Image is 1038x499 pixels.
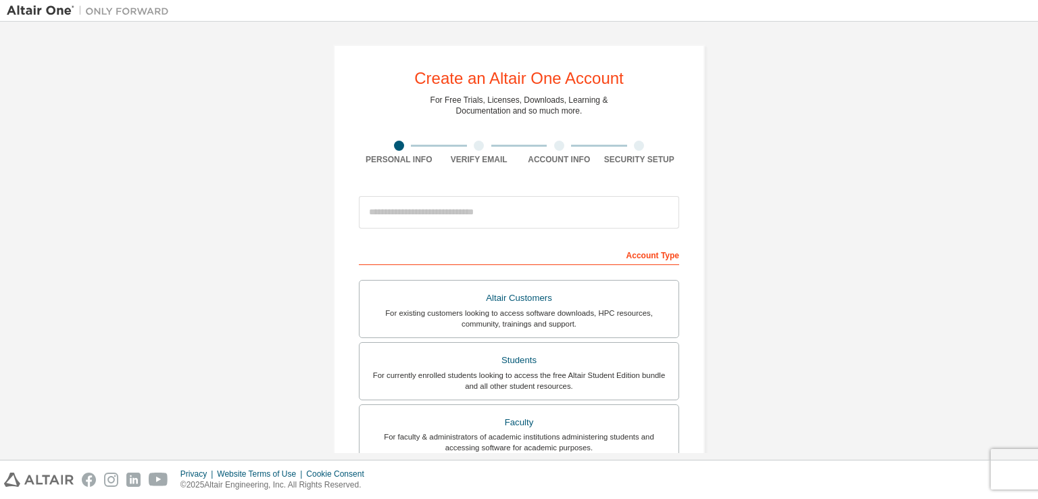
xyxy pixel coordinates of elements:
[4,473,74,487] img: altair_logo.svg
[599,154,680,165] div: Security Setup
[368,351,670,370] div: Students
[149,473,168,487] img: youtube.svg
[82,473,96,487] img: facebook.svg
[104,473,118,487] img: instagram.svg
[359,154,439,165] div: Personal Info
[359,243,679,265] div: Account Type
[368,370,670,391] div: For currently enrolled students looking to access the free Altair Student Edition bundle and all ...
[306,469,372,479] div: Cookie Consent
[368,308,670,329] div: For existing customers looking to access software downloads, HPC resources, community, trainings ...
[126,473,141,487] img: linkedin.svg
[519,154,599,165] div: Account Info
[180,469,217,479] div: Privacy
[430,95,608,116] div: For Free Trials, Licenses, Downloads, Learning & Documentation and so much more.
[180,479,372,491] p: © 2025 Altair Engineering, Inc. All Rights Reserved.
[368,289,670,308] div: Altair Customers
[368,413,670,432] div: Faculty
[7,4,176,18] img: Altair One
[439,154,520,165] div: Verify Email
[217,469,306,479] div: Website Terms of Use
[368,431,670,453] div: For faculty & administrators of academic institutions administering students and accessing softwa...
[414,70,624,87] div: Create an Altair One Account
